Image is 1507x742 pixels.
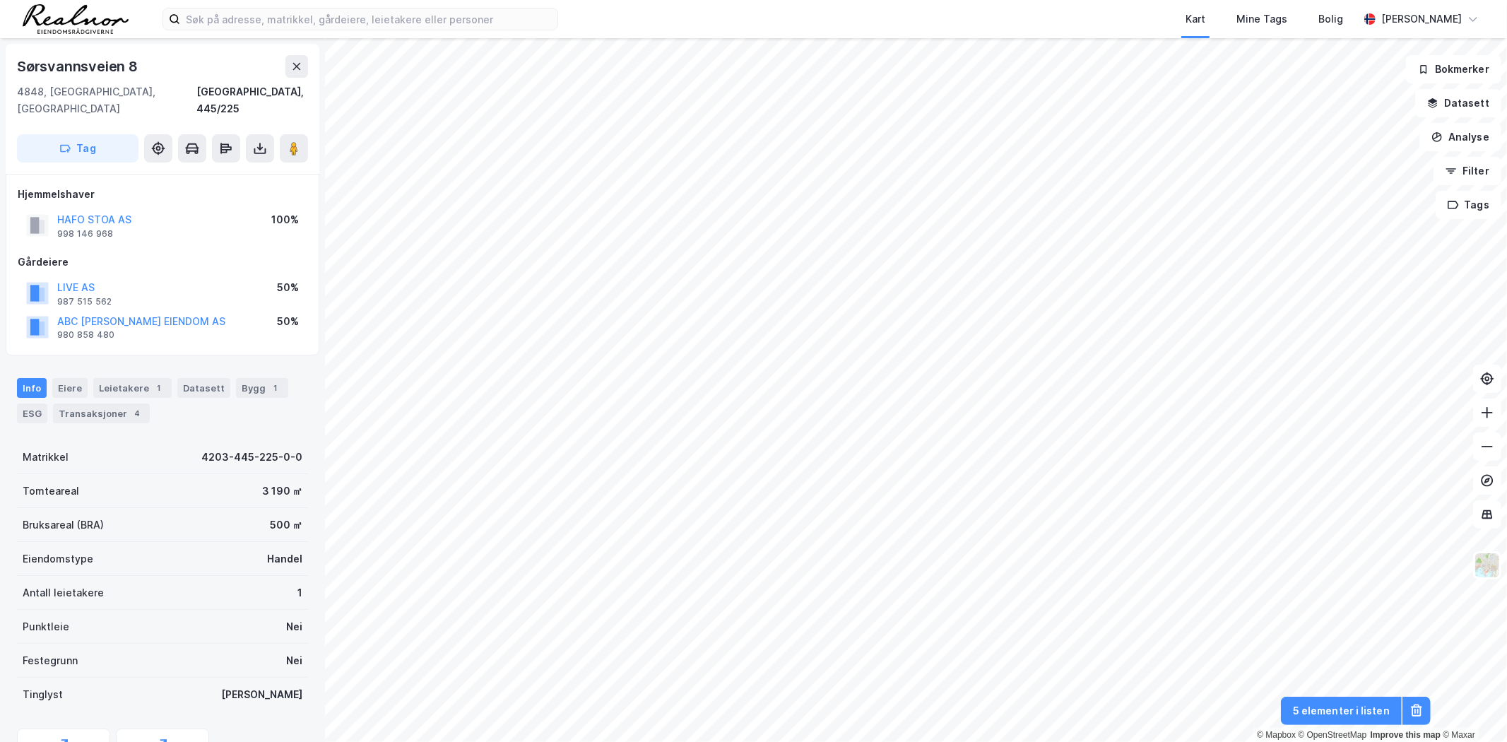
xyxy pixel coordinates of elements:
[1236,11,1287,28] div: Mine Tags
[17,55,141,78] div: Sørsvannsveien 8
[270,517,302,534] div: 500 ㎡
[57,329,114,341] div: 980 858 480
[17,83,196,117] div: 4848, [GEOGRAPHIC_DATA], [GEOGRAPHIC_DATA]
[1381,11,1462,28] div: [PERSON_NAME]
[286,652,302,669] div: Nei
[53,404,150,423] div: Transaksjoner
[18,254,307,271] div: Gårdeiere
[262,483,302,500] div: 3 190 ㎡
[23,686,63,703] div: Tinglyst
[1299,730,1367,740] a: OpenStreetMap
[1318,11,1343,28] div: Bolig
[1436,191,1501,219] button: Tags
[23,517,104,534] div: Bruksareal (BRA)
[57,296,112,307] div: 987 515 562
[23,584,104,601] div: Antall leietakere
[1257,730,1296,740] a: Mapbox
[1419,123,1501,151] button: Analyse
[130,406,144,420] div: 4
[196,83,308,117] div: [GEOGRAPHIC_DATA], 445/225
[201,449,302,466] div: 4203-445-225-0-0
[57,228,113,240] div: 998 146 968
[277,279,299,296] div: 50%
[1436,674,1507,742] iframe: Chat Widget
[23,652,78,669] div: Festegrunn
[297,584,302,601] div: 1
[1415,89,1501,117] button: Datasett
[268,381,283,395] div: 1
[236,378,288,398] div: Bygg
[1436,674,1507,742] div: Kontrollprogram for chat
[23,550,93,567] div: Eiendomstype
[23,483,79,500] div: Tomteareal
[23,618,69,635] div: Punktleie
[1186,11,1205,28] div: Kart
[1406,55,1501,83] button: Bokmerker
[23,449,69,466] div: Matrikkel
[286,618,302,635] div: Nei
[271,211,299,228] div: 100%
[93,378,172,398] div: Leietakere
[221,686,302,703] div: [PERSON_NAME]
[52,378,88,398] div: Eiere
[267,550,302,567] div: Handel
[177,378,230,398] div: Datasett
[18,186,307,203] div: Hjemmelshaver
[1434,157,1501,185] button: Filter
[17,134,138,163] button: Tag
[17,378,47,398] div: Info
[1474,552,1501,579] img: Z
[1371,730,1441,740] a: Improve this map
[1281,697,1402,725] button: 5 elementer i listen
[180,8,557,30] input: Søk på adresse, matrikkel, gårdeiere, leietakere eller personer
[152,381,166,395] div: 1
[17,404,47,423] div: ESG
[23,4,129,34] img: realnor-logo.934646d98de889bb5806.png
[277,313,299,330] div: 50%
